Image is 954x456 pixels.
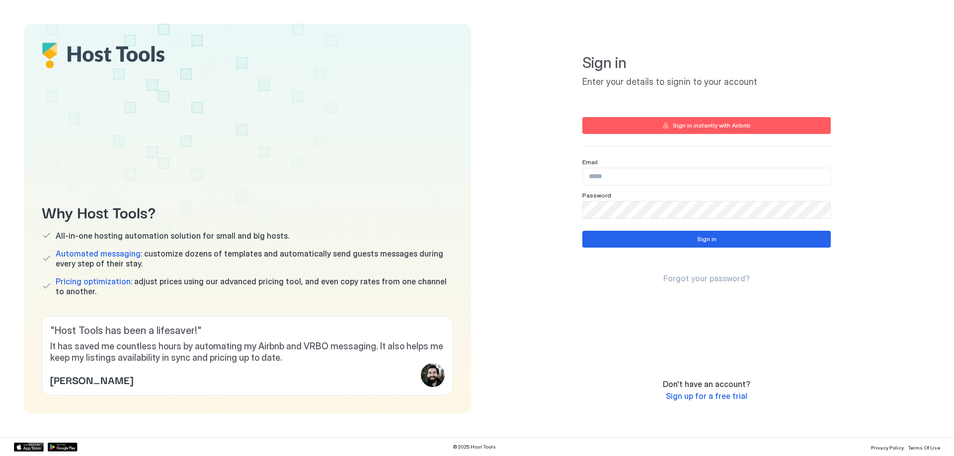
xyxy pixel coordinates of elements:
button: Sign in instantly with Airbnb [582,117,831,134]
input: Input Field [583,168,830,185]
span: Don't have an account? [663,379,750,389]
div: Sign in [697,235,716,244]
span: Sign up for a free trial [666,391,747,401]
a: Forgot your password? [663,273,750,284]
span: Why Host Tools? [42,200,453,223]
a: Google Play Store [48,443,78,452]
a: Sign up for a free trial [666,391,747,401]
span: customize dozens of templates and automatically send guests messages during every step of their s... [56,249,453,268]
span: Automated messaging: [56,249,142,259]
span: Email [582,158,598,166]
span: Privacy Policy [871,445,904,451]
a: App Store [14,443,44,452]
a: Terms Of Use [908,442,940,452]
a: Privacy Policy [871,442,904,452]
span: Pricing optimization: [56,276,132,286]
button: Sign in [582,231,831,248]
span: © 2025 Host Tools [453,444,496,450]
span: Password [582,192,611,199]
span: " Host Tools has been a lifesaver! " [50,325,445,337]
input: Input Field [583,201,830,218]
span: It has saved me countless hours by automating my Airbnb and VRBO messaging. It also helps me keep... [50,341,445,363]
div: profile [421,363,445,387]
span: Terms Of Use [908,445,940,451]
span: [PERSON_NAME] [50,372,133,387]
span: All-in-one hosting automation solution for small and big hosts. [56,231,289,241]
span: Sign in [582,54,831,72]
span: adjust prices using our advanced pricing tool, and even copy rates from one channel to another. [56,276,453,296]
span: Enter your details to signin to your account [582,76,831,88]
div: Sign in instantly with Airbnb [673,121,751,130]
